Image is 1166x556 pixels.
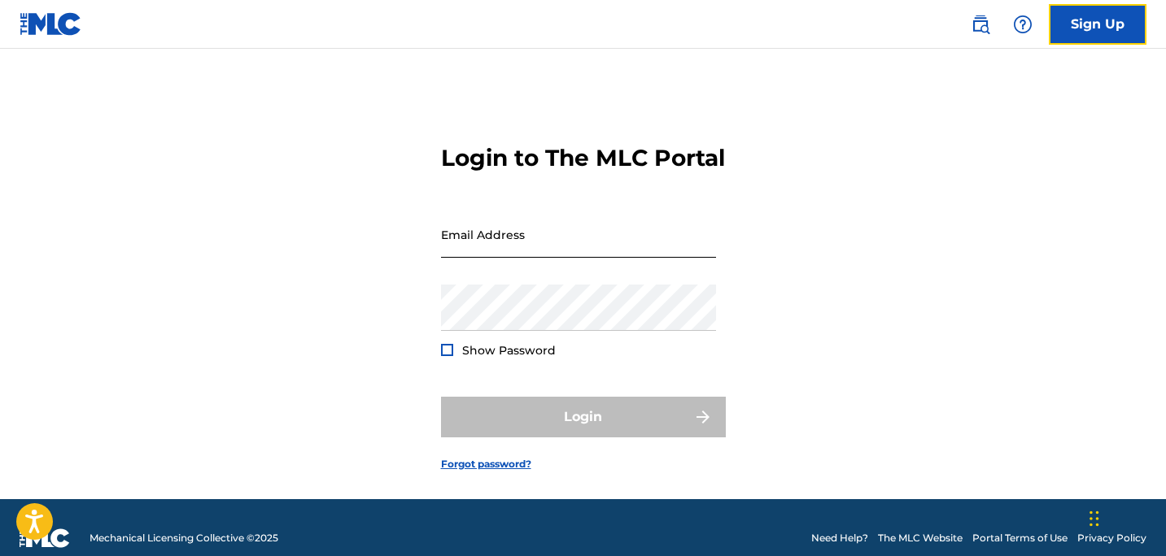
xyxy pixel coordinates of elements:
div: Help [1007,8,1039,41]
iframe: Chat Widget [1085,478,1166,556]
img: help [1013,15,1033,34]
h3: Login to The MLC Portal [441,144,725,172]
a: Sign Up [1049,4,1146,45]
a: The MLC Website [878,531,963,545]
div: Drag [1090,494,1099,543]
span: Show Password [462,343,556,358]
a: Forgot password? [441,457,531,471]
span: Mechanical Licensing Collective © 2025 [90,531,278,545]
img: MLC Logo [20,12,82,36]
img: logo [20,528,70,548]
img: search [971,15,990,34]
a: Public Search [964,8,997,41]
a: Need Help? [811,531,868,545]
a: Privacy Policy [1077,531,1146,545]
a: Portal Terms of Use [972,531,1068,545]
